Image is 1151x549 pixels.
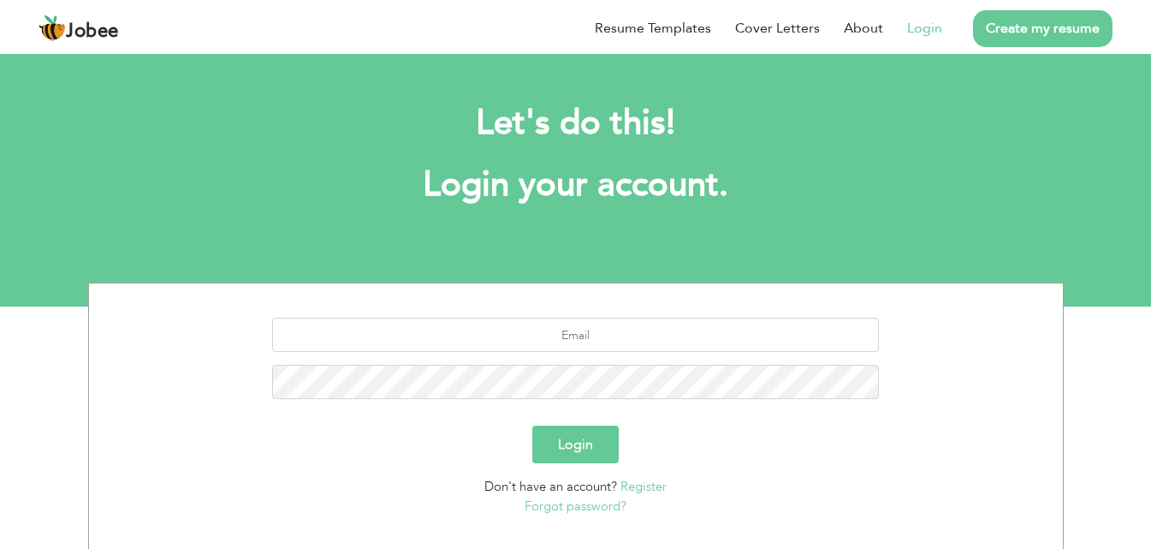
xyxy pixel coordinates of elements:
[620,478,667,495] a: Register
[66,22,119,41] span: Jobee
[484,478,617,495] span: Don't have an account?
[114,101,1038,146] h2: Let's do this!
[272,318,879,352] input: Email
[907,18,942,39] a: Login
[735,18,820,39] a: Cover Letters
[114,163,1038,207] h1: Login your account.
[844,18,883,39] a: About
[525,498,626,515] a: Forgot password?
[595,18,711,39] a: Resume Templates
[532,426,619,463] button: Login
[973,10,1112,47] a: Create my resume
[39,15,119,42] a: Jobee
[39,15,66,42] img: jobee.io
